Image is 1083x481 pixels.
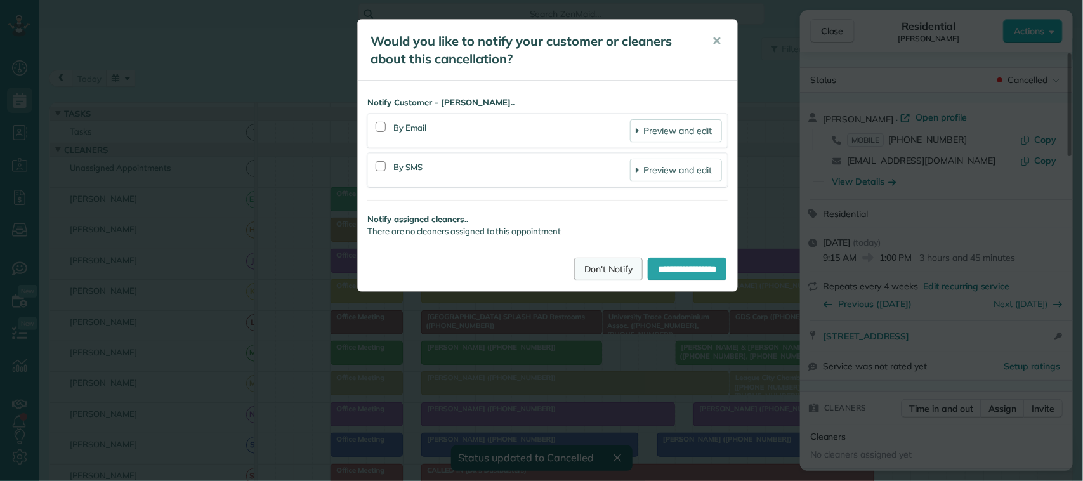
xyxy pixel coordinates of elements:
[574,258,643,280] a: Don't Notify
[367,96,728,109] strong: Notify Customer - [PERSON_NAME]..
[371,32,694,68] h5: Would you like to notify your customer or cleaners about this cancellation?
[367,213,728,225] strong: Notify assigned cleaners..
[393,119,630,142] div: By Email
[367,226,561,236] span: There are no cleaners assigned to this appointment
[393,159,630,181] div: By SMS
[630,159,722,181] a: Preview and edit
[630,119,722,142] a: Preview and edit
[712,34,721,48] span: ✕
